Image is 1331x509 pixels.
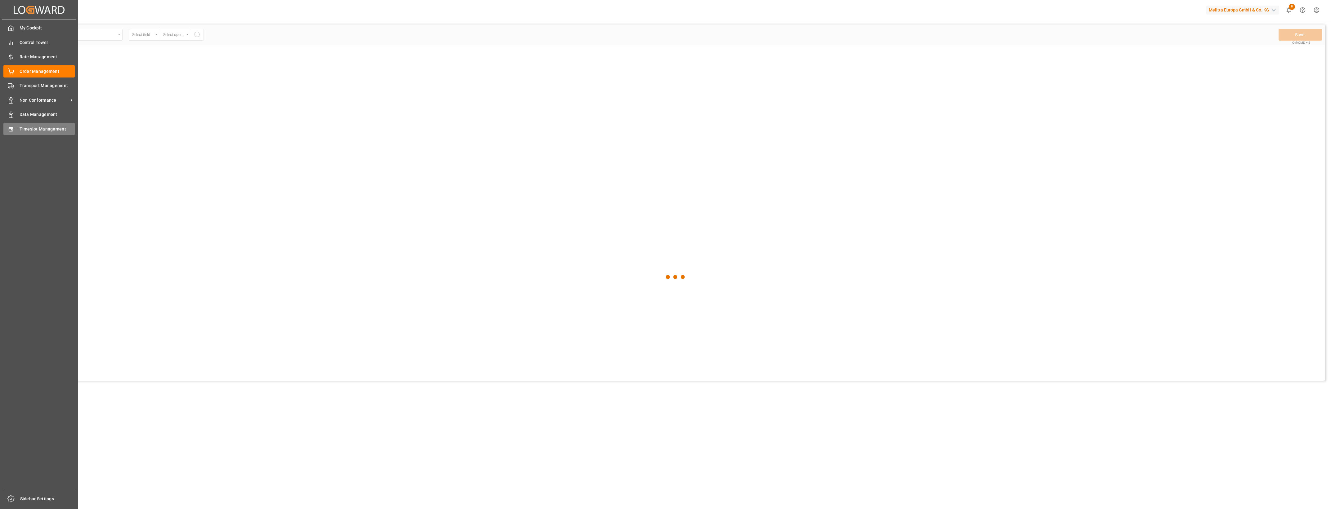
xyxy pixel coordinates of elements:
button: Help Center [1296,3,1310,17]
a: Rate Management [3,51,75,63]
span: Transport Management [20,82,75,89]
a: My Cockpit [3,22,75,34]
span: Non Conformance [20,97,69,104]
span: Timeslot Management [20,126,75,132]
span: Rate Management [20,54,75,60]
div: Melitta Europa GmbH & Co. KG [1206,6,1279,15]
a: Control Tower [3,36,75,48]
span: My Cockpit [20,25,75,31]
button: show 8 new notifications [1282,3,1296,17]
button: Melitta Europa GmbH & Co. KG [1206,4,1282,16]
span: Sidebar Settings [20,496,76,502]
a: Transport Management [3,80,75,92]
span: Control Tower [20,39,75,46]
span: Data Management [20,111,75,118]
a: Data Management [3,108,75,121]
span: Order Management [20,68,75,75]
span: 8 [1289,4,1295,10]
a: Timeslot Management [3,123,75,135]
a: Order Management [3,65,75,77]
